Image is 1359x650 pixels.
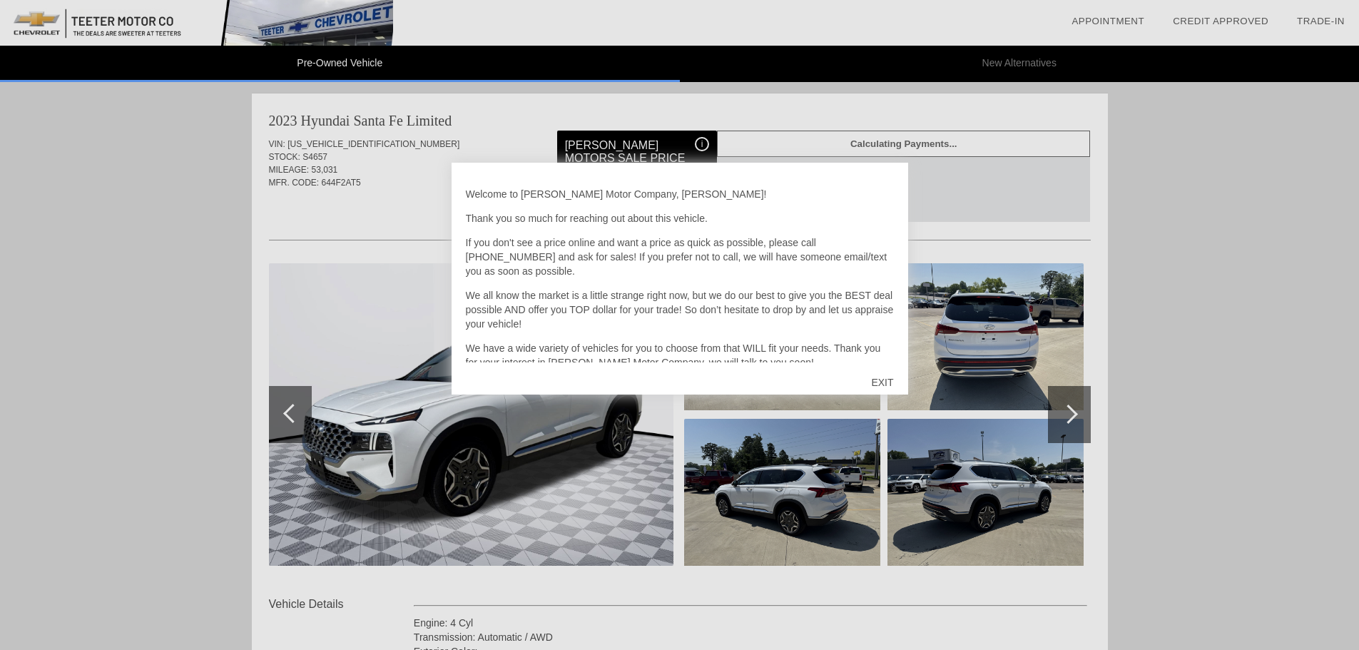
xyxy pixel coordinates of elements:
p: We all know the market is a little strange right now, but we do our best to give you the BEST dea... [466,288,894,331]
div: EXIT [857,361,907,404]
p: If you don't see a price online and want a price as quick as possible, please call [PHONE_NUMBER]... [466,235,894,278]
p: Welcome to [PERSON_NAME] Motor Company, [PERSON_NAME]! [466,187,894,201]
a: Appointment [1072,16,1144,26]
a: Trade-In [1297,16,1345,26]
p: We have a wide variety of vehicles for you to choose from that WILL fit your needs. Thank you for... [466,341,894,370]
p: Thank you so much for reaching out about this vehicle. [466,211,894,225]
a: Credit Approved [1173,16,1268,26]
